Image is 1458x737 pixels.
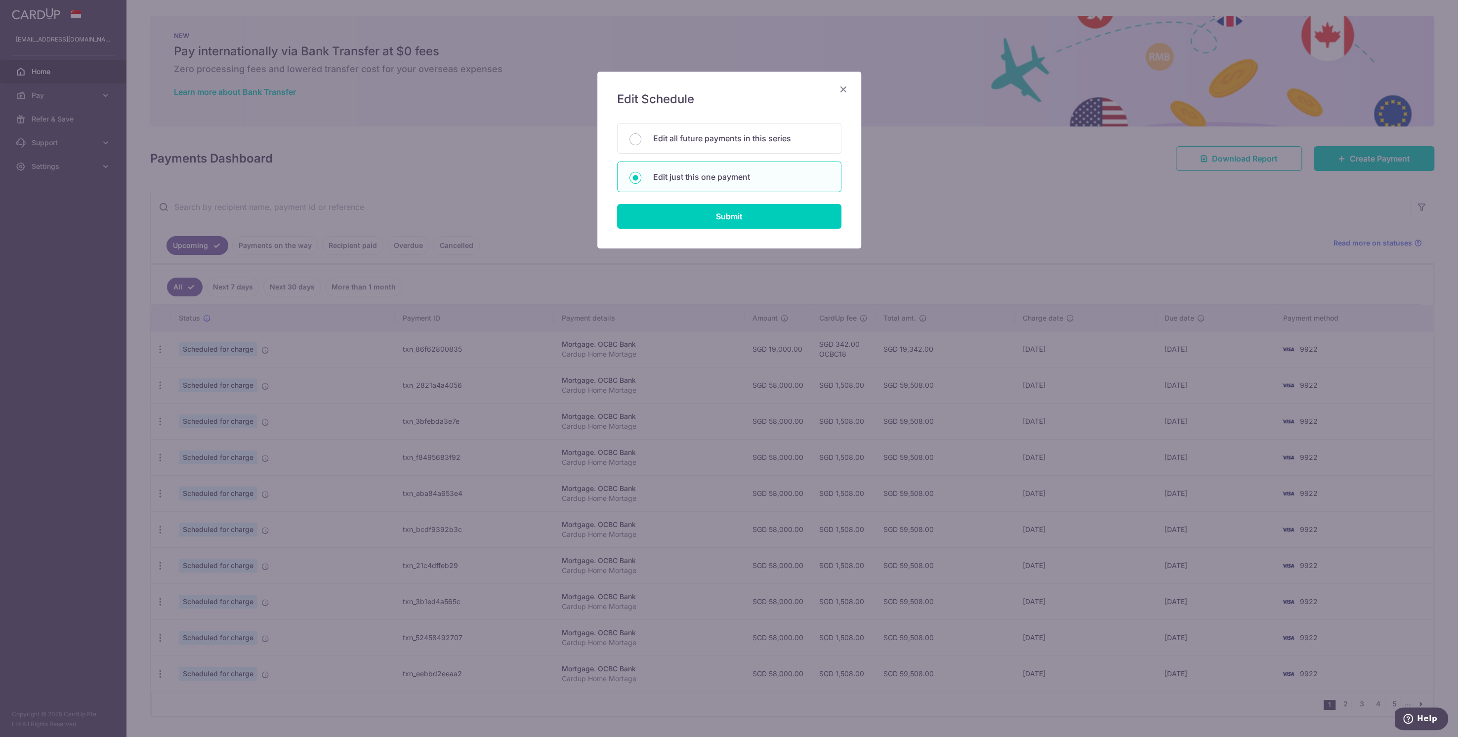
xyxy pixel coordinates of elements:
button: Close [837,83,849,95]
h5: Edit Schedule [617,91,841,107]
iframe: Opens a widget where you can find more information [1395,707,1448,732]
input: Submit [617,204,841,229]
p: Edit all future payments in this series [653,132,829,144]
p: Edit just this one payment [653,171,829,183]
